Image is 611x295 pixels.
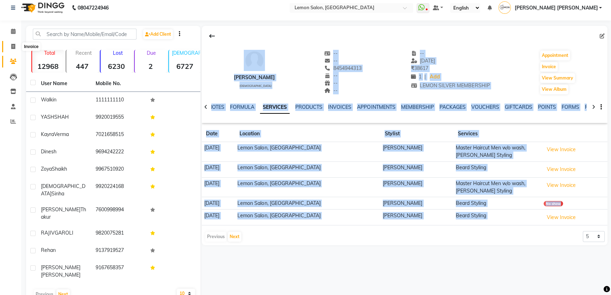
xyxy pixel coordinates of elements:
span: YASH [41,114,54,120]
p: Due [136,50,167,56]
a: MEMBERSHIP [401,104,434,110]
span: GAROLI [55,230,73,236]
td: 7600998994 [91,202,146,225]
td: Lemon Salon, [GEOGRAPHIC_DATA] [235,142,380,162]
button: View Album [540,84,568,94]
span: [PERSON_NAME] [41,206,80,213]
span: -- [324,58,338,64]
th: Services [454,126,542,142]
strong: 447 [66,62,98,71]
td: Lemon Salon, [GEOGRAPHIC_DATA] [235,177,380,197]
a: NOTES [208,104,224,110]
strong: 6727 [169,62,201,71]
td: 9167658357 [91,260,146,283]
span: 8454944313 [324,65,362,71]
td: 9920224168 [91,178,146,202]
td: Lemon Salon, [GEOGRAPHIC_DATA] [235,210,380,225]
th: Mobile No. [91,76,146,92]
p: Lost [103,50,133,56]
span: Walkin [41,96,56,103]
a: POINTS [538,104,556,110]
button: Invoice [540,62,558,72]
span: SHAH [54,114,69,120]
p: [DEMOGRAPHIC_DATA] [172,50,201,56]
a: FAMILY [585,104,601,110]
span: [DEMOGRAPHIC_DATA] [41,183,85,197]
span: Dinesh [41,148,56,155]
span: [DATE] [411,58,435,64]
th: User Name [37,76,91,92]
td: [PERSON_NAME] [380,210,453,225]
button: View Invoice [544,212,579,223]
a: Add [429,72,441,82]
span: -- [324,87,338,94]
td: [PERSON_NAME] [380,197,453,210]
img: Varsha Bittu Karmakar [498,1,511,14]
td: Beard Styling [454,197,542,210]
span: 38617 [411,65,428,71]
td: [DATE] [202,210,235,225]
th: Location [235,126,380,142]
span: -- [324,50,338,57]
img: avatar [244,50,265,71]
td: [DATE] [202,177,235,197]
span: Shaikh [52,166,67,172]
button: Appointment [540,51,570,60]
span: -- [411,50,424,57]
p: Total [35,50,64,56]
div: [PERSON_NAME] [234,74,275,81]
td: [DATE] [202,142,235,162]
span: 1 [411,73,422,80]
div: Back to Client [205,29,219,43]
span: [DEMOGRAPHIC_DATA] [240,84,272,88]
a: Add Client [143,29,173,39]
button: View Invoice [544,180,579,191]
td: Beard Styling [454,161,542,177]
button: Next [228,232,241,242]
span: LEMON SILVER MEMBERSHIP [411,82,490,89]
td: 1111111110 [91,92,146,109]
div: No show [544,201,563,206]
td: [PERSON_NAME] [380,177,453,197]
span: -- [324,72,338,79]
a: VOUCHERS [471,104,499,110]
td: Lemon Salon, [GEOGRAPHIC_DATA] [235,197,380,210]
button: View Summary [540,73,575,83]
span: Zoya [41,166,52,172]
a: FORMS [561,104,579,110]
span: Verma [54,131,69,137]
input: Search by Name/Mobile/Email/Code [33,29,137,40]
a: GIFTCARDS [504,104,532,110]
span: ₹ [411,65,414,71]
a: INVOICES [328,104,351,110]
div: Invoice [22,42,40,51]
a: APPOINTMENTS [357,104,395,110]
span: Kayra [41,131,54,137]
button: View Invoice [544,144,579,155]
td: Master Haircut Men w/o wash,[PERSON_NAME] Styling [454,177,542,197]
a: SERVICES [260,101,290,114]
span: RAJIV [41,230,55,236]
td: [DATE] [202,197,235,210]
td: Beard Styling [454,210,542,225]
span: [PERSON_NAME] [PERSON_NAME] [514,4,598,12]
td: [PERSON_NAME] [380,142,453,162]
th: Date [202,126,235,142]
span: | [424,73,426,81]
strong: 2 [135,62,167,71]
td: 9137919527 [91,242,146,260]
button: View Invoice [544,164,579,175]
td: [PERSON_NAME] [380,161,453,177]
strong: 12968 [32,62,64,71]
td: 9694242222 [91,144,146,161]
span: [PERSON_NAME] [41,264,80,271]
td: [DATE] [202,161,235,177]
p: Recent [69,50,98,56]
span: [PERSON_NAME] [41,272,80,278]
th: Stylist [380,126,453,142]
a: PACKAGES [439,104,465,110]
span: Rehan [41,247,56,253]
span: -- [324,80,338,86]
td: 7021658515 [91,126,146,144]
a: FORMULA [230,104,254,110]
